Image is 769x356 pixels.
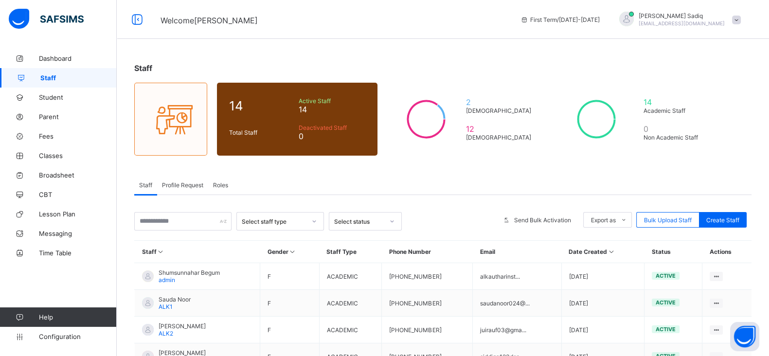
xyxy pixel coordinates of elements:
span: [PERSON_NAME] [159,322,206,330]
th: Staff Type [319,241,382,263]
th: Gender [260,241,319,263]
span: CBT [39,191,117,198]
span: 12 [466,124,536,134]
span: Welcome [PERSON_NAME] [161,16,258,25]
span: Profile Request [162,181,203,189]
span: ALK2 [159,330,173,337]
div: AbubakarSadiq [609,12,746,28]
span: Classes [39,152,117,160]
span: Parent [39,113,117,121]
span: Student [39,93,117,101]
img: safsims [9,9,84,29]
span: active [656,272,676,279]
span: Shumsunnahar Begum [159,269,220,276]
span: Non Academic Staff [644,134,706,141]
td: F [260,290,319,317]
th: Date Created [561,241,644,263]
td: [PHONE_NUMBER] [382,317,473,343]
td: [DATE] [561,263,644,290]
span: Active Staff [299,97,365,105]
span: [PERSON_NAME] Sadiq [639,12,725,19]
i: Sort in Ascending Order [157,248,165,255]
span: 14 [299,105,365,114]
span: 14 [229,98,294,113]
span: active [656,299,676,306]
th: Phone Number [382,241,473,263]
span: active [656,326,676,333]
td: [DATE] [561,290,644,317]
span: 0 [644,124,706,134]
span: Configuration [39,333,116,340]
span: Roles [213,181,228,189]
span: Fees [39,132,117,140]
span: Messaging [39,230,117,237]
button: Open asap [730,322,759,351]
td: saudanoor024@... [473,290,562,317]
span: Bulk Upload Staff [644,216,692,224]
span: Time Table [39,249,117,257]
td: [PHONE_NUMBER] [382,263,473,290]
span: [DEMOGRAPHIC_DATA] [466,107,536,114]
span: [DEMOGRAPHIC_DATA] [466,134,536,141]
td: ACADEMIC [319,290,382,317]
span: Help [39,313,116,321]
i: Sort in Ascending Order [607,248,615,255]
td: ACADEMIC [319,317,382,343]
th: Staff [135,241,260,263]
span: Staff [134,63,152,73]
span: Staff [40,74,117,82]
span: session/term information [520,16,600,23]
th: Status [644,241,702,263]
span: Dashboard [39,54,117,62]
i: Sort in Ascending Order [288,248,297,255]
span: Create Staff [706,216,739,224]
span: ALK1 [159,303,173,310]
span: Sauda Noor [159,296,191,303]
span: Deactivated Staff [299,124,365,131]
span: admin [159,276,175,284]
td: ACADEMIC [319,263,382,290]
td: [DATE] [561,317,644,343]
td: juirauf03@gma... [473,317,562,343]
span: 14 [644,97,706,107]
th: Actions [702,241,751,263]
span: Staff [139,181,152,189]
span: Export as [591,216,616,224]
span: [EMAIL_ADDRESS][DOMAIN_NAME] [639,20,725,26]
span: Lesson Plan [39,210,117,218]
span: Broadsheet [39,171,117,179]
span: Send Bulk Activation [514,216,571,224]
span: 2 [466,97,536,107]
td: F [260,317,319,343]
div: Select staff type [242,218,306,225]
div: Total Staff [227,126,296,139]
td: [PHONE_NUMBER] [382,290,473,317]
td: F [260,263,319,290]
div: Select status [334,218,384,225]
span: 0 [299,131,365,141]
td: alkautharinst... [473,263,562,290]
th: Email [473,241,562,263]
span: Academic Staff [644,107,706,114]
